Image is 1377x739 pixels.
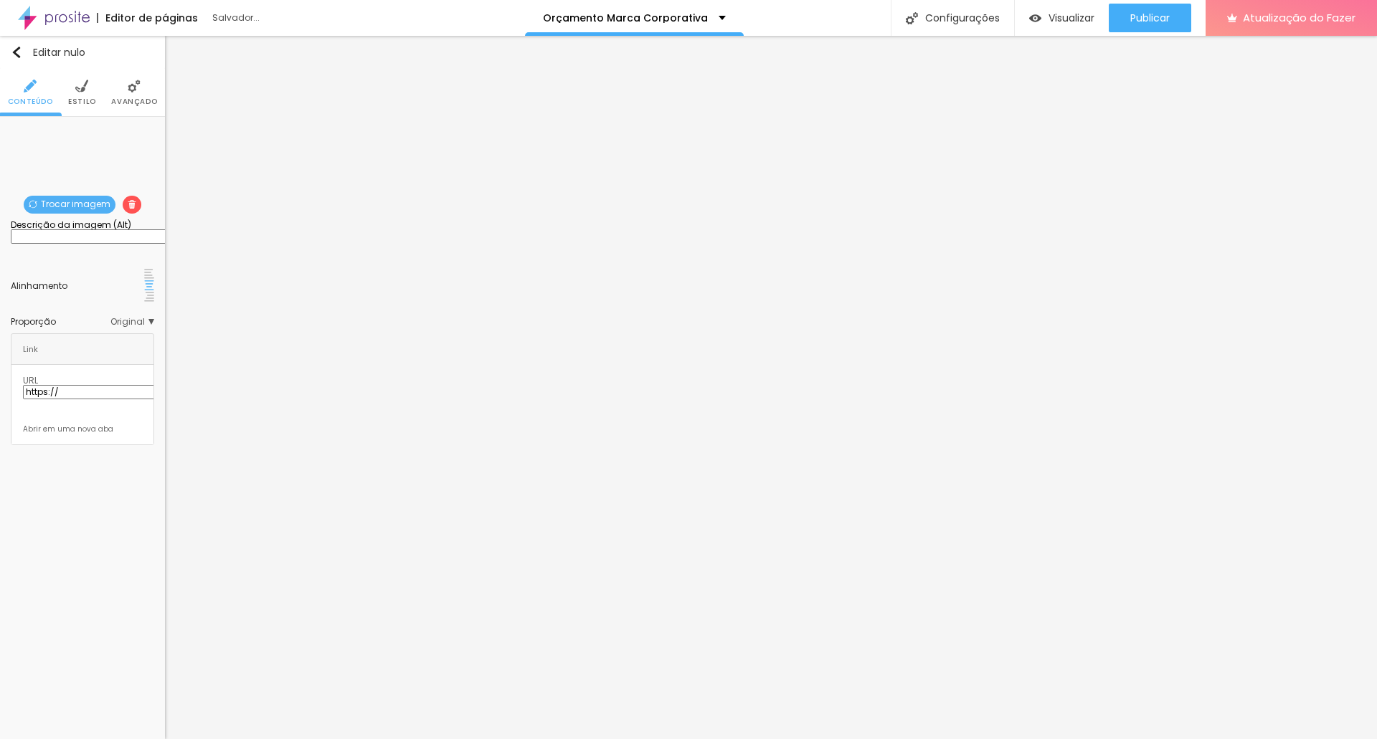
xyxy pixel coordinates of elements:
[144,280,154,290] img: paragraph-center-align.svg
[128,200,136,209] img: Ícone
[68,96,96,107] font: Estilo
[144,269,154,279] img: paragraph-left-align.svg
[105,11,198,25] font: Editor de páginas
[212,11,260,24] font: Salvador...
[925,11,1000,25] font: Configurações
[11,280,67,292] font: Alinhamento
[33,45,85,59] font: Editar nulo
[543,11,708,25] font: Orçamento Marca Corporativa
[11,315,56,328] font: Proporção
[29,200,37,209] img: Ícone
[75,80,88,92] img: Ícone
[1049,11,1094,25] font: Visualizar
[165,36,1377,739] iframe: Editor
[128,80,141,92] img: Ícone
[23,343,38,355] font: Link
[11,47,22,58] img: Ícone
[111,96,157,107] font: Avançado
[24,80,37,92] img: Ícone
[1015,4,1109,32] button: Visualizar
[23,417,30,424] img: Ícone
[11,334,153,364] div: Link
[1109,4,1191,32] button: Publicar
[1130,11,1170,25] font: Publicar
[8,96,53,107] font: Conteúdo
[144,292,154,302] img: paragraph-right-align.svg
[41,198,110,210] font: Trocar imagem
[11,219,131,231] font: Descrição da imagem (Alt)
[1029,12,1041,24] img: view-1.svg
[906,12,918,24] img: Ícone
[1243,10,1355,25] font: Atualização do Fazer
[23,374,38,386] font: URL
[23,424,113,434] font: Abrir em uma nova aba
[110,315,145,328] font: Original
